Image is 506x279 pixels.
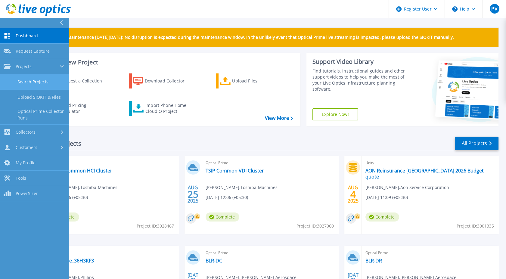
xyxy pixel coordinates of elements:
div: Download Collector [145,75,193,87]
a: All Projects [455,137,498,150]
span: Project ID: 3001335 [457,223,494,229]
span: PowerStore [45,250,175,256]
span: 4 [350,192,356,197]
a: BLR-DC [206,258,222,264]
span: [DATE] 11:09 (+05:30) [365,194,408,201]
span: My Profile [16,160,36,166]
span: PV [491,6,497,11]
span: Projects [16,64,32,69]
span: Tools [16,175,26,181]
a: Cloud Pricing Calculator [43,101,110,116]
a: Upload Files [216,73,283,88]
span: Project ID: 3027060 [296,223,334,229]
div: Find tutorials, instructional guides and other support videos to help you make the most of your L... [312,68,410,92]
div: Support Video Library [312,58,410,66]
div: AUG 2025 [347,183,359,205]
a: Powerstore_36H3KF3 [45,258,94,264]
p: Scheduled Maintenance [DATE][DATE]: No disruption is expected during the maintenance window. In t... [45,35,454,40]
h3: Start a New Project [43,59,293,66]
span: PowerSizer [16,191,38,196]
span: Optical Prime [206,250,335,256]
a: Request a Collection [43,73,110,88]
a: Toshiba Common HCI Cluster [45,168,112,174]
span: [PERSON_NAME] , Toshiba-Machines [45,184,117,191]
a: View More [265,115,293,121]
div: Upload Files [232,75,280,87]
a: AON Reinsurance [GEOGRAPHIC_DATA] 2026 Budget quote [365,168,495,180]
a: BLR-DR [365,258,382,264]
a: Explore Now! [312,108,358,120]
span: [PERSON_NAME] , Aon Service Corporation [365,184,449,191]
span: Collectors [16,129,36,135]
span: Optical Prime [206,160,335,166]
span: Customers [16,145,37,150]
span: Project ID: 3028467 [137,223,174,229]
span: Request Capture [16,48,50,54]
span: Dashboard [16,33,38,39]
div: AUG 2025 [187,183,199,205]
span: 25 [188,192,198,197]
div: Request a Collection [60,75,108,87]
span: Unity [365,160,495,166]
span: [PERSON_NAME] , Toshiba-Machines [206,184,278,191]
a: Download Collector [129,73,196,88]
span: Complete [206,212,239,222]
a: TSIP Common VDI Cluster [206,168,264,174]
div: Import Phone Home CloudIQ Project [145,102,192,114]
span: Optical Prime [45,160,175,166]
span: Optical Prime [365,250,495,256]
span: Complete [365,212,399,222]
div: Cloud Pricing Calculator [59,102,107,114]
span: [DATE] 12:06 (+05:30) [206,194,248,201]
